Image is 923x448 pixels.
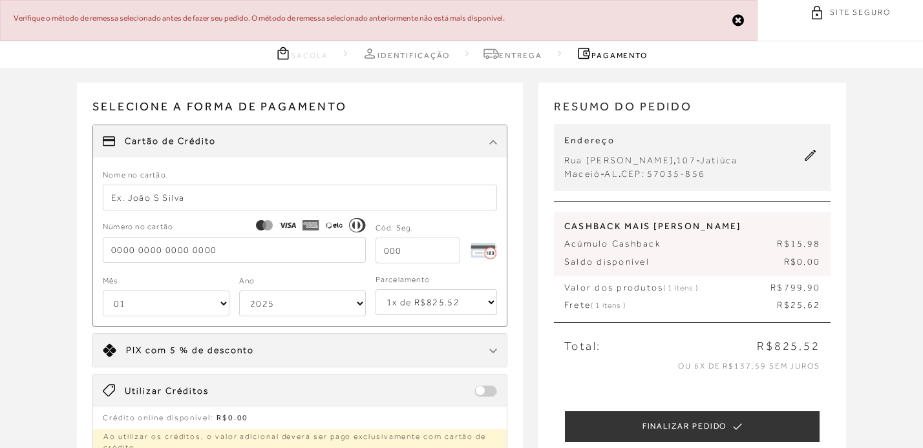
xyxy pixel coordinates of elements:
[103,237,366,263] input: 0000 0000 0000 0000
[678,361,820,371] span: ou 6x de R$137,59 sem juros
[217,413,249,422] span: R$0.00
[777,300,790,310] span: R$
[647,168,705,179] span: 57035-856
[564,134,738,147] p: Endereço
[564,256,820,269] p: Saldo disponível
[663,283,698,292] span: ( 1 itens )
[564,338,601,354] span: Total:
[103,185,497,210] input: Ex. João S Silva
[564,154,738,167] div: , -
[803,300,820,310] span: ,62
[591,301,626,310] span: ( 1 itens )
[564,238,820,250] p: Acúmulo Cashback
[489,139,497,145] img: chevron
[784,256,820,269] span: R$0,00
[489,349,497,354] img: chevron
[239,275,255,287] label: Ano
[803,282,820,292] span: ,90
[790,300,803,310] span: 25
[103,221,173,233] span: Número no cartão
[564,155,674,165] span: Rua [PERSON_NAME]
[103,169,166,181] label: Nome no cartão
[564,411,820,443] button: FINALIZAR PEDIDO
[770,282,783,292] span: R$
[483,45,542,61] a: Entrega
[362,45,450,61] a: Identificação
[145,345,254,355] span: com 5 % de desconto
[777,238,820,250] span: R$15,98
[126,345,142,355] span: PIX
[564,299,626,312] span: Frete
[554,98,831,125] h2: RESUMO DO PEDIDO
[784,282,804,292] span: 799
[376,222,414,234] label: Cód. Seg.
[125,385,209,398] span: Utilizar Créditos
[576,45,648,61] a: Pagamento
[92,98,507,125] span: Selecione a forma de pagamento
[275,45,329,61] a: Sacola
[676,155,696,165] span: 107
[564,220,820,233] span: CASHBACK MAIS [PERSON_NAME]
[757,338,820,354] span: R$825,52
[14,14,744,27] div: Verifique o método de remessa selecionado antes de fazer seu pedido. O método de remessa selecion...
[103,275,119,287] label: Mês
[125,135,216,148] span: Cartão de Crédito
[604,168,618,179] span: AL
[103,413,214,422] span: Crédito online disponível:
[376,274,430,286] label: Parcelamento
[564,281,698,294] span: Valor dos produtos
[564,167,738,181] div: - .
[621,168,645,179] span: CEP:
[830,7,891,18] span: SITE SEGURO
[564,168,600,179] span: Maceió
[376,238,460,263] input: 000
[700,155,738,165] span: Jatiúca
